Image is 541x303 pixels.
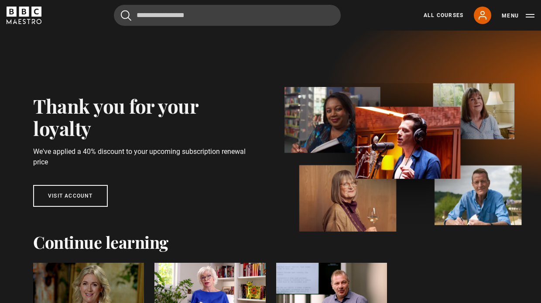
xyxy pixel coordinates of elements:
button: Submit the search query [121,10,131,21]
svg: BBC Maestro [7,7,41,24]
input: Search [114,5,341,26]
img: banner_image-1d4a58306c65641337db.webp [284,83,522,232]
a: All Courses [424,11,463,19]
h2: Continue learning [33,232,508,252]
h2: Thank you for your loyalty [33,94,253,139]
button: Toggle navigation [502,11,534,20]
a: Visit account [33,185,108,207]
p: We've applied a 40% discount to your upcoming subscription renewal price [33,146,253,167]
